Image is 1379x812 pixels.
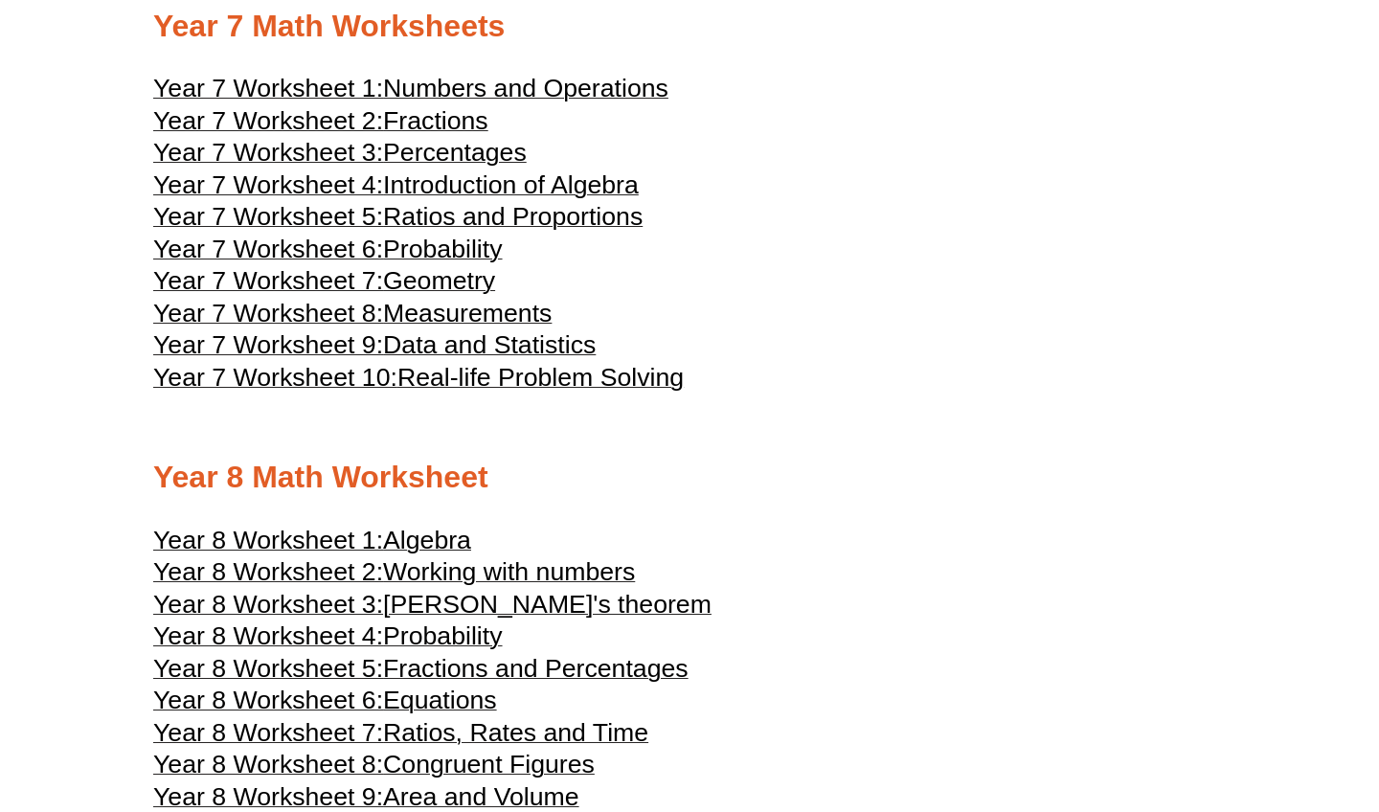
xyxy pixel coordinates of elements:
span: Year 7 Worksheet 9: [153,330,383,359]
span: Numbers and Operations [383,74,668,102]
span: Year 8 Worksheet 8: [153,750,383,778]
span: Percentages [383,138,527,167]
a: Year 8 Worksheet 3:[PERSON_NAME]'s theorem [153,598,712,618]
a: Year 7 Worksheet 9:Data and Statistics [153,339,596,358]
a: Year 7 Worksheet 4:Introduction of Algebra [153,179,639,198]
span: Year 7 Worksheet 5: [153,202,383,231]
span: Year 8 Worksheet 1: [153,526,383,554]
span: Year 8 Worksheet 9: [153,782,383,811]
span: Year 8 Worksheet 6: [153,686,383,714]
a: Year 8 Worksheet 8:Congruent Figures [153,758,595,778]
span: Geometry [383,266,495,295]
a: Year 7 Worksheet 5:Ratios and Proportions [153,211,643,230]
a: Year 7 Worksheet 10:Real-life Problem Solving [153,372,684,391]
span: Fractions [383,106,488,135]
span: Introduction of Algebra [383,170,639,199]
span: Year 7 Worksheet 7: [153,266,383,295]
a: Year 8 Worksheet 1:Algebra [153,534,471,553]
a: Year 7 Worksheet 6:Probability [153,243,503,262]
a: Year 8 Worksheet 4:Probability [153,630,503,649]
a: Year 8 Worksheet 6:Equations [153,694,497,713]
a: Year 8 Worksheet 5:Fractions and Percentages [153,663,689,682]
a: Year 7 Worksheet 1:Numbers and Operations [153,82,668,101]
span: Probability [383,235,502,263]
span: Year 8 Worksheet 2: [153,557,383,586]
span: Year 7 Worksheet 4: [153,170,383,199]
span: Data and Statistics [383,330,596,359]
span: Congruent Figures [383,750,595,778]
a: Year 7 Worksheet 8:Measurements [153,307,552,327]
span: Year 8 Worksheet 5: [153,654,383,683]
span: Algebra [383,526,471,554]
span: Year 7 Worksheet 6: [153,235,383,263]
span: Measurements [383,299,552,327]
span: Ratios, Rates and Time [383,718,648,747]
a: Year 7 Worksheet 2:Fractions [153,115,488,134]
a: Year 8 Worksheet 2:Working with numbers [153,566,635,585]
span: Year 8 Worksheet 4: [153,621,383,650]
span: [PERSON_NAME]'s theorem [383,590,712,619]
a: Year 7 Worksheet 3:Percentages [153,147,527,166]
span: Ratios and Proportions [383,202,643,231]
span: Year 7 Worksheet 3: [153,138,383,167]
a: Year 8 Worksheet 7:Ratios, Rates and Time [153,727,648,746]
a: Year 8 Worksheet 9:Area and Volume [153,791,579,810]
span: Year 7 Worksheet 2: [153,106,383,135]
iframe: Chat Widget [1051,596,1379,812]
span: Year 8 Worksheet 7: [153,718,383,747]
span: Fractions and Percentages [383,654,689,683]
span: Year 7 Worksheet 8: [153,299,383,327]
span: Year 7 Worksheet 10: [153,363,397,392]
span: Real-life Problem Solving [397,363,684,392]
span: Area and Volume [383,782,579,811]
span: Probability [383,621,502,650]
a: Year 7 Worksheet 7:Geometry [153,275,495,294]
span: Working with numbers [383,557,635,586]
span: Year 8 Worksheet 3: [153,590,383,619]
h2: Year 7 Math Worksheets [153,7,1226,47]
h2: Year 8 Math Worksheet [153,458,1226,498]
span: Equations [383,686,497,714]
span: Year 7 Worksheet 1: [153,74,383,102]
